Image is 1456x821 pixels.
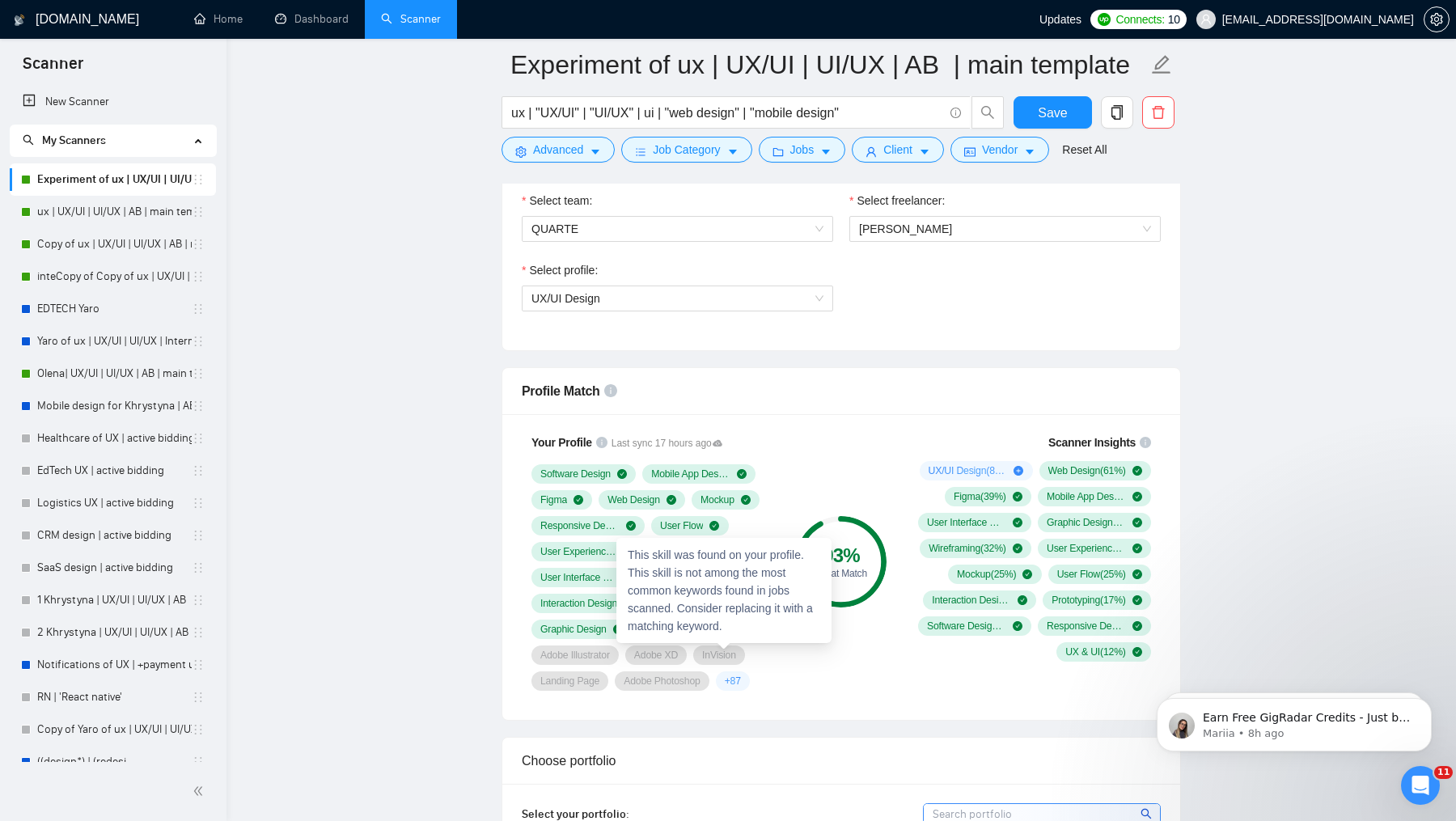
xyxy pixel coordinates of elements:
li: EDTECH Yaro [10,293,216,325]
span: Wireframing [660,571,712,584]
span: user [1200,14,1212,25]
button: search [971,96,1004,129]
span: Software Design [540,468,611,480]
a: ux | UX/UI | UI/UX | AB | main template [37,196,192,228]
a: Copy of ux | UX/UI | UI/UX | AB | main template [37,228,192,260]
span: Jobs [790,141,815,159]
a: searchScanner [381,12,441,26]
label: Select team: [522,192,592,209]
a: setting [1424,13,1450,26]
span: UX/UI Design ( 88 %) [929,464,1008,477]
span: check-circle [1132,569,1142,579]
iframe: Intercom live chat [1401,766,1440,805]
span: Landing Page [540,675,599,688]
span: My Scanners [23,133,106,147]
li: RN | 'React native' [10,681,216,713]
span: Select profile: [529,261,598,279]
li: Yaro of ux | UX/UI | UI/UX | Intermediate [10,325,216,358]
li: Notifications of UX | +payment unverified | AN [10,649,216,681]
span: 10 [1168,11,1180,28]
span: delete [1143,105,1174,120]
span: check-circle [1132,492,1142,501]
span: holder [192,303,205,315]
a: Experiment of ux | UX/UI | UI/UX | AB | main template [37,163,192,196]
button: barsJob Categorycaret-down [621,137,751,163]
span: User Interface Design [540,571,620,584]
li: CRM design | active bidding [10,519,216,552]
li: EdTech UX | active bidding [10,455,216,487]
li: Mobile design for Khrystyna | AB [10,390,216,422]
span: check-circle [667,495,676,505]
span: Web Design ( 61 %) [1048,464,1126,477]
img: logo [14,7,25,33]
a: EdTech UX | active bidding [37,455,192,487]
span: info-circle [1140,437,1151,448]
a: SaaS design | active bidding [37,552,192,584]
span: Adobe XD [634,649,678,662]
span: Graphic Design ( 32 %) [1047,516,1126,529]
span: holder [192,497,205,510]
span: User Experience Design [540,545,620,558]
span: My Scanners [42,133,106,147]
input: Search Freelance Jobs... [511,103,943,123]
span: holder [192,173,205,186]
button: Save [1014,96,1092,129]
span: edit [1151,54,1172,75]
span: Prototyping ( 17 %) [1052,594,1125,607]
span: holder [192,335,205,348]
span: check-circle [737,469,747,479]
li: 1 Khrystyna | UX/UI | UI/UX | AB [10,584,216,616]
span: holder [192,691,205,704]
span: check-circle [1132,544,1142,553]
span: InVision [702,649,736,662]
span: Software Design ( 14 %) [927,620,1006,633]
span: check-circle [626,547,636,557]
span: User Interface Design ( 37 %) [927,516,1006,529]
span: Last sync 17 hours ago [612,436,723,451]
span: check-circle [574,495,583,505]
span: Mockup [700,493,734,506]
span: Scanner Insights [1048,437,1136,448]
span: Profile Match [522,384,600,398]
span: Connects: [1115,11,1164,28]
span: Your Profile [531,436,592,449]
button: settingAdvancedcaret-down [502,137,615,163]
span: holder [192,529,205,542]
span: holder [192,270,205,283]
a: New Scanner [23,86,203,118]
a: homeHome [194,12,243,26]
span: Mobile App Design [651,468,730,480]
span: check-circle [613,624,623,634]
span: caret-down [727,146,739,158]
span: User Experience Design ( 28 %) [1047,542,1126,555]
span: check-circle [1013,621,1022,631]
span: check-circle [713,599,722,608]
span: Responsive Design [540,519,620,532]
li: inteCopy of Copy of ux | UX/UI | UI/UX | AB | main template [10,260,216,293]
span: check-circle [701,547,711,557]
a: inteCopy of Copy of ux | UX/UI | UI/UX | AB | main template [37,260,192,293]
span: Interaction Design ( 22 %) [932,594,1011,607]
span: check-circle [709,521,719,531]
span: Figma ( 39 %) [954,490,1006,503]
span: check-circle [718,573,728,582]
a: Healthcare of UX | active bidding [37,422,192,455]
a: 1 Khrystyna | UX/UI | UI/UX | AB [37,584,192,616]
span: info-circle [596,437,607,448]
span: setting [515,146,527,158]
a: dashboardDashboard [275,12,349,26]
span: QUARTE [531,217,823,241]
li: ux | UX/UI | UI/UX | AB | main template [10,196,216,228]
span: holder [192,432,205,445]
span: Select your portfolio: [522,807,629,821]
span: info-circle [604,384,617,397]
span: Client [883,141,912,159]
a: 2 Khrystyna | UX/UI | UI/UX | AB [37,616,192,649]
span: double-left [193,783,209,799]
span: user [866,146,877,158]
span: [PERSON_NAME] [859,222,952,235]
span: Advanced [533,141,583,159]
